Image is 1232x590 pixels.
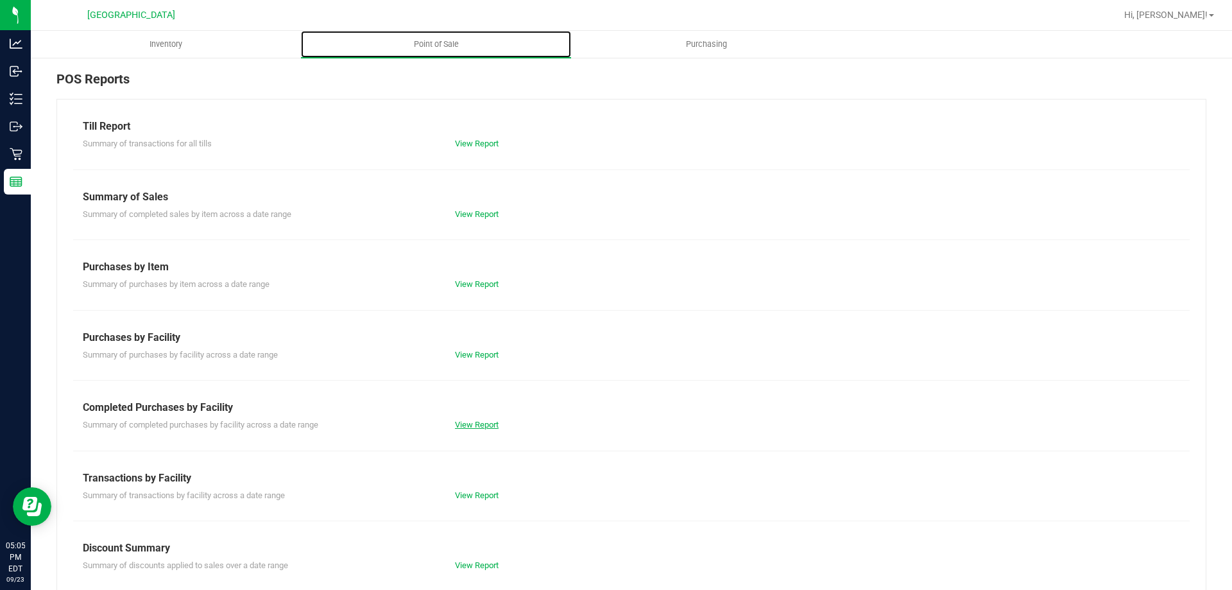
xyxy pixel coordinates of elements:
[669,39,744,50] span: Purchasing
[397,39,476,50] span: Point of Sale
[83,259,1180,275] div: Purchases by Item
[13,487,51,526] iframe: Resource center
[83,279,269,289] span: Summary of purchases by item across a date range
[571,31,841,58] a: Purchasing
[6,540,25,575] p: 05:05 PM EDT
[83,420,318,429] span: Summary of completed purchases by facility across a date range
[83,541,1180,556] div: Discount Summary
[83,490,285,500] span: Summary of transactions by facility across a date range
[455,279,499,289] a: View Report
[455,490,499,500] a: View Report
[83,139,212,148] span: Summary of transactions for all tills
[10,148,22,161] inline-svg: Retail
[83,330,1180,345] div: Purchases by Facility
[10,37,22,50] inline-svg: Analytics
[455,420,499,429] a: View Report
[83,350,278,360] span: Summary of purchases by facility across a date range
[83,560,288,570] span: Summary of discounts applied to sales over a date range
[455,560,499,570] a: View Report
[31,31,301,58] a: Inventory
[455,139,499,148] a: View Report
[83,209,291,219] span: Summary of completed sales by item across a date range
[301,31,571,58] a: Point of Sale
[10,120,22,133] inline-svg: Outbound
[455,209,499,219] a: View Report
[10,175,22,188] inline-svg: Reports
[10,92,22,105] inline-svg: Inventory
[6,575,25,584] p: 09/23
[455,350,499,360] a: View Report
[56,69,1206,99] div: POS Reports
[132,39,200,50] span: Inventory
[83,471,1180,486] div: Transactions by Facility
[83,119,1180,134] div: Till Report
[10,65,22,78] inline-svg: Inbound
[87,10,175,21] span: [GEOGRAPHIC_DATA]
[1124,10,1208,20] span: Hi, [PERSON_NAME]!
[83,400,1180,415] div: Completed Purchases by Facility
[83,189,1180,205] div: Summary of Sales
